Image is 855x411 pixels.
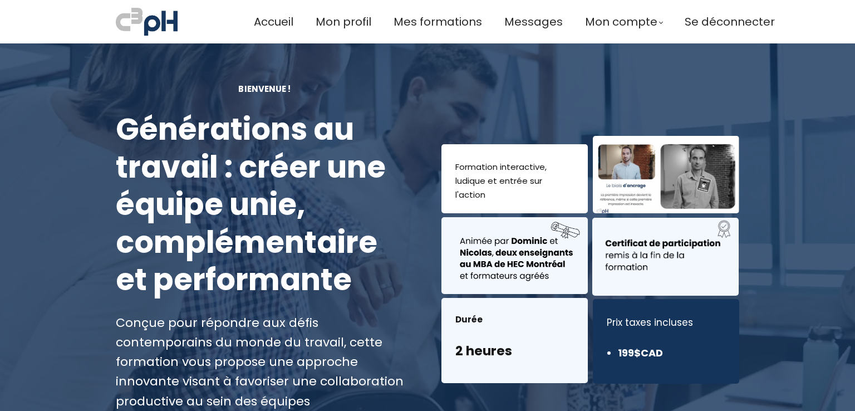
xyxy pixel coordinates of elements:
[455,342,512,360] font: 2 heures
[238,83,291,95] font: Bienvenue !
[455,314,483,325] font: Durée
[685,13,775,31] a: Se déconnecter
[504,13,563,31] a: Messages
[116,108,386,301] font: Générations au travail : créer une équipe unie, complémentaire et performante
[455,161,547,200] font: Formation interactive, ludique et entrée sur l'action
[254,13,293,31] a: Accueil
[116,6,178,38] img: a70bc7685e0efc0bd0b04b3506828469.jpeg
[316,13,371,31] a: Mon profil
[394,13,482,31] a: Mes formations
[585,13,657,31] span: Mon compte
[618,346,663,360] font: 199$CAD
[607,316,693,329] font: Prix ​​taxes incluses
